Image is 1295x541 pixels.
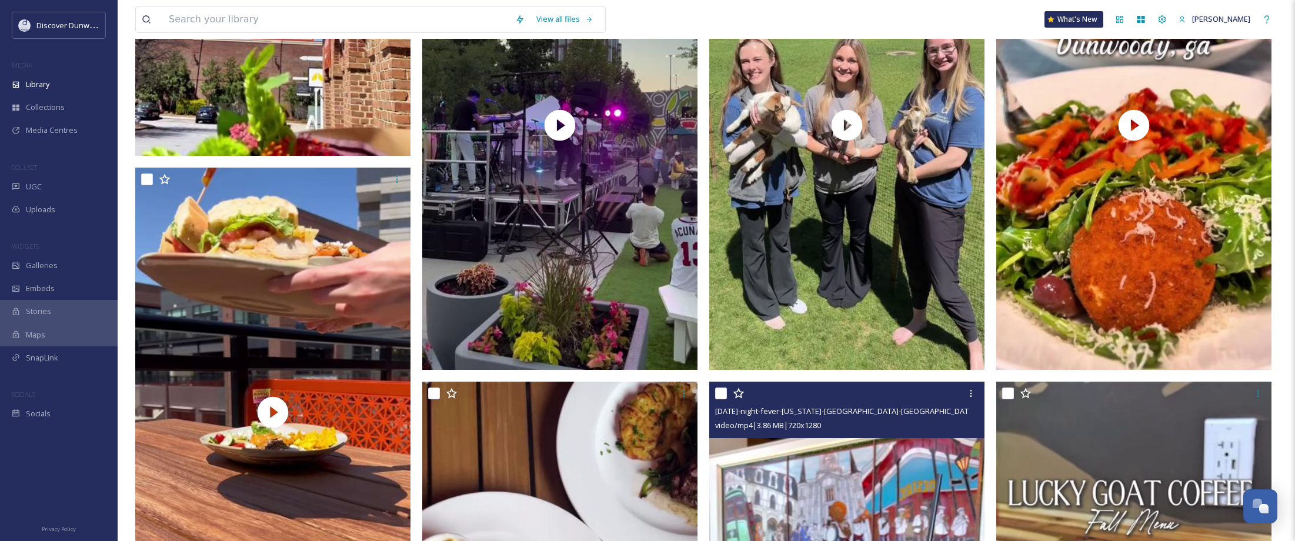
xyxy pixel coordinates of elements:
[26,125,78,136] span: Media Centres
[715,405,1008,416] span: [DATE]-night-fever-[US_STATE]-[GEOGRAPHIC_DATA]-[GEOGRAPHIC_DATA]mp4.mp4
[26,79,49,90] span: Library
[1243,489,1277,523] button: Open Chat
[26,408,51,419] span: Socials
[26,181,42,192] span: UGC
[36,19,107,31] span: Discover Dunwoody
[530,8,599,31] a: View all files
[26,283,55,294] span: Embeds
[12,242,39,251] span: WIDGETS
[12,390,35,399] span: SOCIALS
[26,204,55,215] span: Uploads
[26,102,65,113] span: Collections
[163,6,509,32] input: Search your library
[715,420,821,430] span: video/mp4 | 3.86 MB | 720 x 1280
[26,352,58,363] span: SnapLink
[1173,8,1256,31] a: [PERSON_NAME]
[1044,11,1103,28] a: What's New
[26,306,51,317] span: Stories
[12,61,32,69] span: MEDIA
[19,19,31,31] img: 696246f7-25b9-4a35-beec-0db6f57a4831.png
[12,163,37,172] span: COLLECT
[42,521,76,535] a: Privacy Policy
[26,260,58,271] span: Galleries
[26,329,45,340] span: Maps
[1192,14,1250,24] span: [PERSON_NAME]
[42,525,76,533] span: Privacy Policy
